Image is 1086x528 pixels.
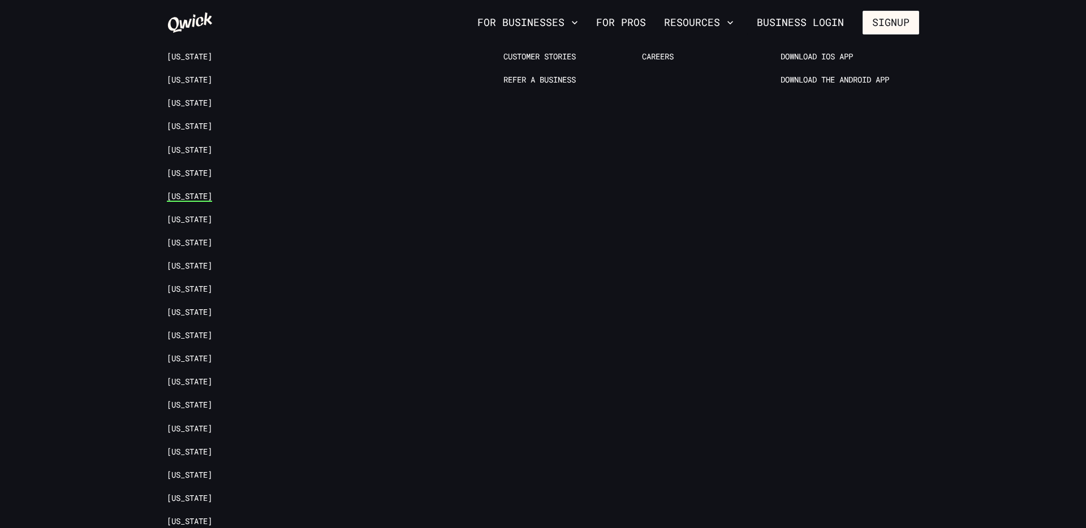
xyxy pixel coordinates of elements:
a: Business Login [747,11,854,34]
a: Refer a Business [503,75,576,85]
button: For Businesses [473,13,583,32]
a: [US_STATE] [167,353,212,364]
button: Resources [660,13,738,32]
a: [US_STATE] [167,98,212,109]
a: [US_STATE] [167,261,212,271]
a: [US_STATE] [167,237,212,248]
a: [US_STATE] [167,214,212,225]
a: [US_STATE] [167,447,212,457]
a: [US_STATE] [167,191,212,202]
a: Download IOS App [781,51,853,62]
a: Customer stories [503,51,576,62]
a: [US_STATE] [167,75,212,85]
a: Download the Android App [781,75,889,85]
a: [US_STATE] [167,400,212,410]
a: [US_STATE] [167,493,212,504]
a: Careers [642,51,674,62]
a: [US_STATE] [167,307,212,318]
a: For Pros [592,13,650,32]
a: [US_STATE] [167,121,212,132]
a: [US_STATE] [167,168,212,179]
button: Signup [863,11,919,34]
a: [US_STATE] [167,330,212,341]
a: [US_STATE] [167,423,212,434]
a: [US_STATE] [167,470,212,481]
a: [US_STATE] [167,51,212,62]
a: [US_STATE] [167,376,212,387]
a: [US_STATE] [167,516,212,527]
a: [US_STATE] [167,284,212,295]
a: [US_STATE] [167,145,212,155]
